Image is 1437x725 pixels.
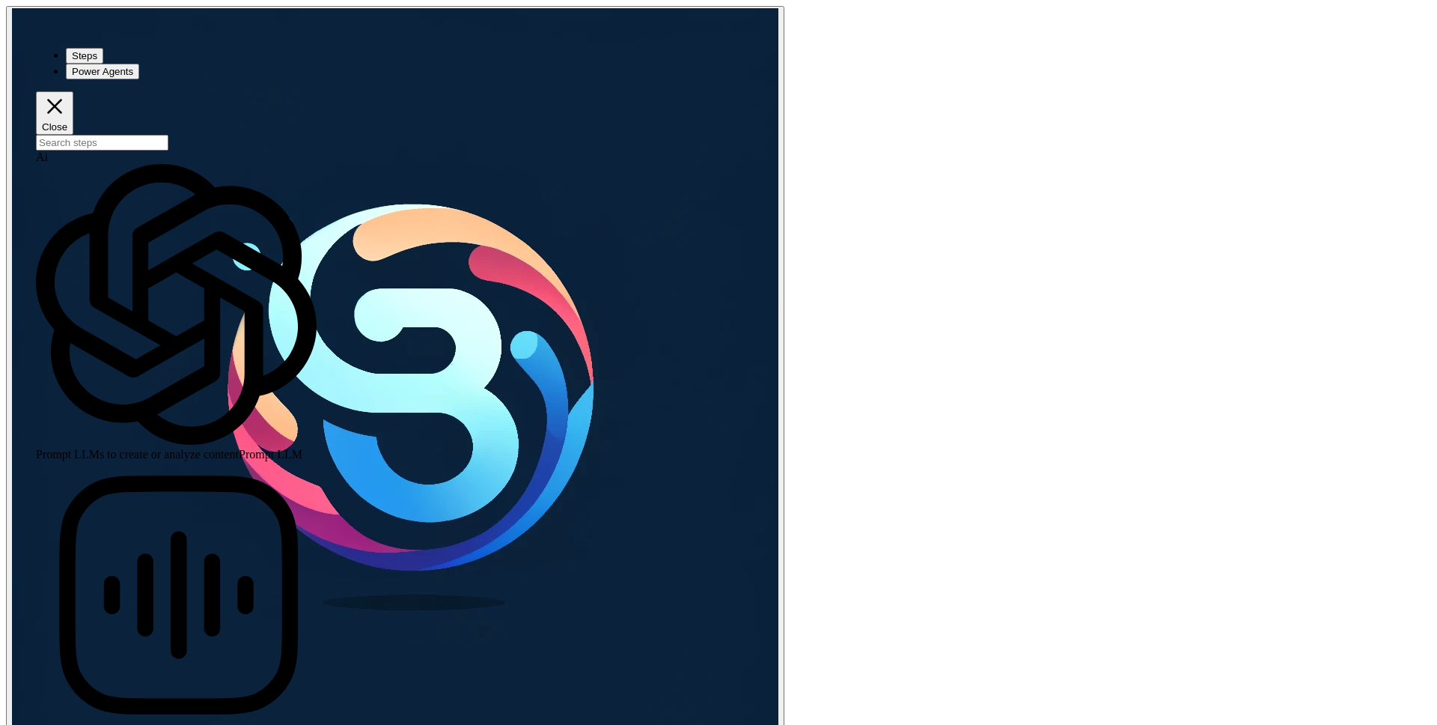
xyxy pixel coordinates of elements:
button: Steps [66,48,103,64]
span: Prompt LLM [239,448,302,461]
input: Search steps [36,135,168,151]
button: Power Agents [66,64,139,79]
div: Ai [36,151,317,164]
span: Prompt LLMs to create or analyze content [36,448,239,461]
span: Close [42,121,67,133]
button: Close [36,91,73,135]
